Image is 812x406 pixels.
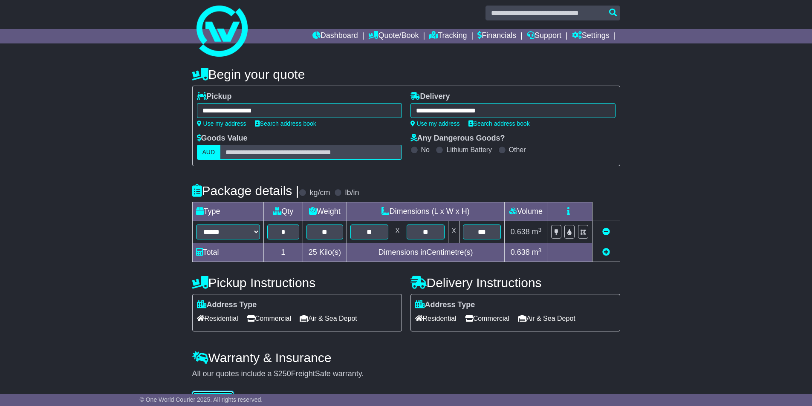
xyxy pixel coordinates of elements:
td: x [448,221,459,243]
sup: 3 [538,227,542,233]
span: Air & Sea Depot [518,312,575,325]
a: Remove this item [602,227,610,236]
td: Kilo(s) [303,243,347,262]
td: x [392,221,403,243]
span: Residential [415,312,457,325]
span: Commercial [247,312,291,325]
a: Search address book [255,120,316,127]
label: Other [509,146,526,154]
h4: Begin your quote [192,67,620,81]
h4: Warranty & Insurance [192,351,620,365]
td: 1 [263,243,303,262]
span: Air & Sea Depot [300,312,357,325]
sup: 3 [538,247,542,253]
a: Search address book [468,120,530,127]
span: 250 [278,369,291,378]
a: Quote/Book [368,29,419,43]
td: Dimensions (L x W x H) [347,202,505,221]
button: Get Quotes [192,391,234,406]
span: m [532,248,542,256]
label: No [421,146,430,154]
h4: Pickup Instructions [192,276,402,290]
label: kg/cm [309,188,330,198]
span: © One World Courier 2025. All rights reserved. [140,396,263,403]
td: Type [192,202,263,221]
td: Volume [505,202,547,221]
a: Add new item [602,248,610,256]
span: m [532,227,542,236]
label: Any Dangerous Goods? [410,134,505,143]
a: Dashboard [312,29,358,43]
label: Pickup [197,92,232,101]
label: Delivery [410,92,450,101]
span: 25 [309,248,317,256]
span: 0.638 [511,248,530,256]
label: Lithium Battery [446,146,492,154]
a: Use my address [197,120,246,127]
span: Commercial [465,312,509,325]
span: 0.638 [511,227,530,236]
label: AUD [197,145,221,160]
td: Dimensions in Centimetre(s) [347,243,505,262]
a: Use my address [410,120,460,127]
a: Tracking [429,29,467,43]
label: Address Type [197,300,257,310]
td: Qty [263,202,303,221]
a: Settings [572,29,610,43]
td: Total [192,243,263,262]
label: Goods Value [197,134,248,143]
label: lb/in [345,188,359,198]
div: All our quotes include a $ FreightSafe warranty. [192,369,620,379]
label: Address Type [415,300,475,310]
h4: Package details | [192,184,299,198]
span: Residential [197,312,238,325]
a: Financials [477,29,516,43]
h4: Delivery Instructions [410,276,620,290]
a: Support [527,29,561,43]
td: Weight [303,202,347,221]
